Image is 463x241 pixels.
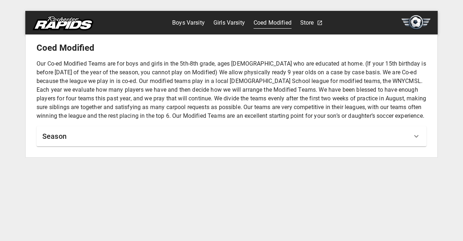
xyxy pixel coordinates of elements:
h6: Season [42,130,67,142]
a: Coed Modified [254,17,292,29]
a: Store [300,17,314,29]
a: Girls Varsity [213,17,245,29]
div: Season [37,126,426,146]
p: Our Co-ed Modified Teams are for boys and girls in the 5th-8th grade, ages [DEMOGRAPHIC_DATA] who... [37,59,426,120]
img: rapids.svg [33,16,93,30]
img: soccer.svg [402,15,430,30]
h5: Coed Modified [37,42,426,54]
a: Boys Varsity [172,17,205,29]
